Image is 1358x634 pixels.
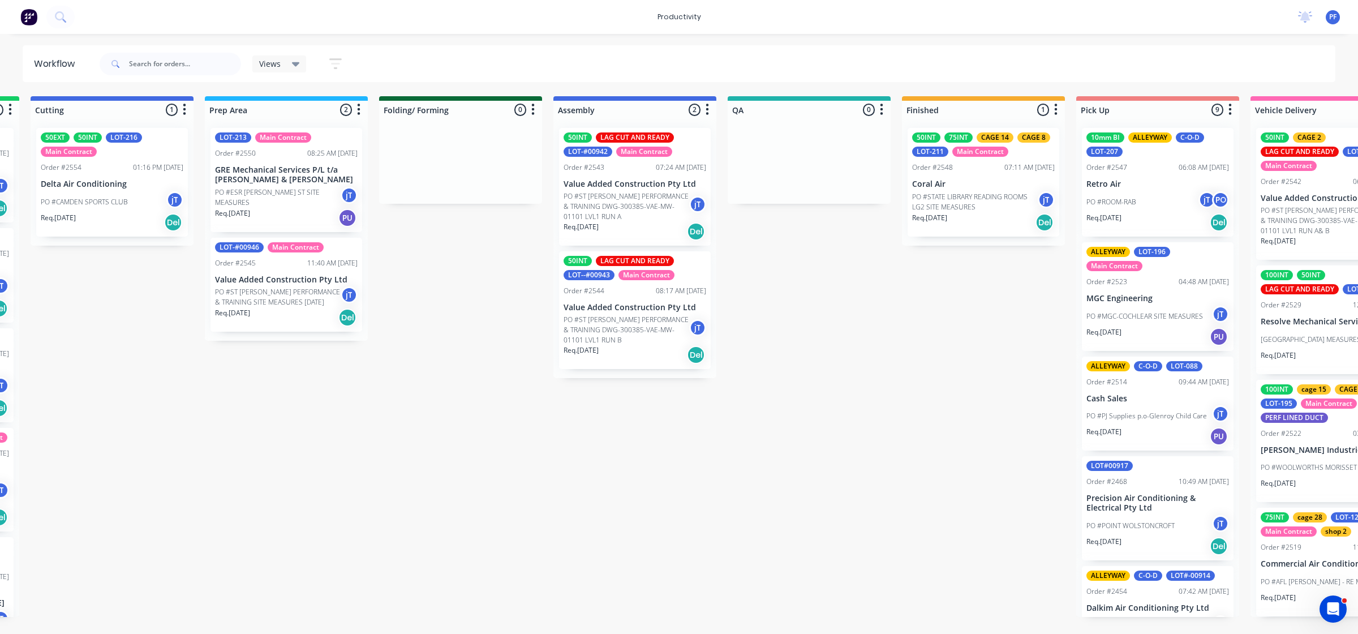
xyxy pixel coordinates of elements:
[215,208,250,219] p: Req. [DATE]
[215,132,251,143] div: LOT-213
[1210,537,1228,555] div: Del
[559,251,711,369] div: 50INTLAG CUT AND READYLOT--#00943Main ContractOrder #254408:17 AM [DATE]Value Added Construction ...
[952,147,1008,157] div: Main Contract
[1179,377,1229,387] div: 09:44 AM [DATE]
[1082,242,1234,351] div: ALLEYWAYLOT-196Main ContractOrder #252304:48 AM [DATE]MGC EngineeringPO #MGC-COCHLEAR SITE MEASUR...
[1212,306,1229,323] div: jT
[559,128,711,246] div: 50INTLAG CUT AND READYLOT-#00942Main ContractOrder #254307:24 AM [DATE]Value Added Construction P...
[1086,179,1229,189] p: Retro Air
[652,8,707,25] div: productivity
[1261,177,1301,187] div: Order #2542
[1261,270,1293,280] div: 100INT
[268,242,324,252] div: Main Contract
[1297,270,1325,280] div: 50INT
[1086,477,1127,487] div: Order #2468
[687,346,705,364] div: Del
[1086,197,1136,207] p: PO #ROOM-RAB
[1261,593,1296,603] p: Req. [DATE]
[1086,377,1127,387] div: Order #2514
[977,132,1013,143] div: CAGE 14
[164,213,182,232] div: Del
[1086,261,1142,271] div: Main Contract
[1212,191,1229,208] div: PO
[616,147,672,157] div: Main Contract
[1261,350,1296,361] p: Req. [DATE]
[255,132,311,143] div: Main Contract
[41,213,76,223] p: Req. [DATE]
[1128,132,1172,143] div: ALLEYWAY
[41,197,128,207] p: PO #CAMDEN SPORTS CLUB
[1038,191,1055,208] div: jT
[1086,327,1121,337] p: Req. [DATE]
[912,179,1055,189] p: Coral Air
[596,256,674,266] div: LAG CUT AND READY
[656,286,706,296] div: 08:17 AM [DATE]
[1086,537,1121,547] p: Req. [DATE]
[1261,399,1297,409] div: LOT-195
[1004,162,1055,173] div: 07:11 AM [DATE]
[210,128,362,232] div: LOT-213Main ContractOrder #255008:25 AM [DATE]GRE Mechanical Services P/L t/a [PERSON_NAME] & [PE...
[341,286,358,303] div: jT
[1293,512,1327,522] div: cage 28
[215,165,358,185] p: GRE Mechanical Services P/L t/a [PERSON_NAME] & [PERSON_NAME]
[596,132,674,143] div: LAG CUT AND READY
[618,270,674,280] div: Main Contract
[1179,277,1229,287] div: 04:48 AM [DATE]
[1086,571,1130,581] div: ALLEYWAY
[1086,132,1124,143] div: 10mm BI
[1301,399,1357,409] div: Main Contract
[41,179,183,189] p: Delta Air Conditioning
[338,309,356,327] div: Del
[41,162,81,173] div: Order #2554
[106,132,142,143] div: LOT-216
[1210,213,1228,232] div: Del
[1086,586,1127,597] div: Order #2454
[912,147,948,157] div: LOT-211
[1082,357,1234,451] div: ALLEYWAYC-O-DLOT-088Order #251409:44 AM [DATE]Cash SalesPO #PJ Supplies p.o-Glenroy Child CarejTR...
[689,319,706,336] div: jT
[1134,361,1162,371] div: C-O-D
[564,162,604,173] div: Order #2543
[1329,12,1336,22] span: PF
[687,222,705,241] div: Del
[1261,147,1339,157] div: LAG CUT AND READY
[1166,571,1215,581] div: LOT#-00914
[1086,461,1133,471] div: LOT#00917
[210,238,362,332] div: LOT-#00946Main ContractOrder #254511:40 AM [DATE]Value Added Construction Pty LtdPO #ST [PERSON_N...
[1261,132,1289,143] div: 50INT
[1210,328,1228,346] div: PU
[1293,132,1326,143] div: CAGE 2
[1082,128,1234,237] div: 10mm BIALLEYWAYC-O-DLOT-207Order #254706:08 AM [DATE]Retro AirPO #ROOM-RABjTPOReq.[DATE]Del
[74,132,102,143] div: 50INT
[912,162,953,173] div: Order #2548
[215,148,256,158] div: Order #2550
[215,242,264,252] div: LOT-#00946
[1261,478,1296,489] p: Req. [DATE]
[908,128,1059,237] div: 50INT75INTCAGE 14CAGE 8LOT-211Main ContractOrder #254807:11 AM [DATE]Coral AirPO #STATE LIBRARY R...
[36,128,188,237] div: 50EXT50INTLOT-216Main ContractOrder #255401:16 PM [DATE]Delta Air ConditioningPO #CAMDEN SPORTS C...
[1134,247,1170,257] div: LOT-196
[564,179,706,189] p: Value Added Construction Pty Ltd
[259,58,281,70] span: Views
[307,148,358,158] div: 08:25 AM [DATE]
[1086,311,1203,322] p: PO #MGC-COCHLEAR SITE MEASURES
[912,213,947,223] p: Req. [DATE]
[1261,429,1301,439] div: Order #2522
[341,187,358,204] div: jT
[656,162,706,173] div: 07:24 AM [DATE]
[166,191,183,208] div: jT
[1086,411,1207,421] p: PO #PJ Supplies p.o-Glenroy Child Care
[1320,596,1347,623] iframe: Intercom live chat
[1086,427,1121,437] p: Req. [DATE]
[338,209,356,227] div: PU
[34,57,80,71] div: Workflow
[1166,361,1202,371] div: LOT-088
[1261,384,1293,395] div: 100INT
[564,256,592,266] div: 50INT
[1086,277,1127,287] div: Order #2523
[564,191,689,222] p: PO #ST [PERSON_NAME] PERFORMANCE & TRAINING DWG-300385-VAE-MW-01101 LVL1 RUN A
[1212,405,1229,422] div: jT
[1321,526,1351,537] div: shop 2
[1086,213,1121,223] p: Req. [DATE]
[1082,456,1234,560] div: LOT#00917Order #246810:49 AM [DATE]Precision Air Conditioning & Electrical Pty LtdPO #POINT WOLST...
